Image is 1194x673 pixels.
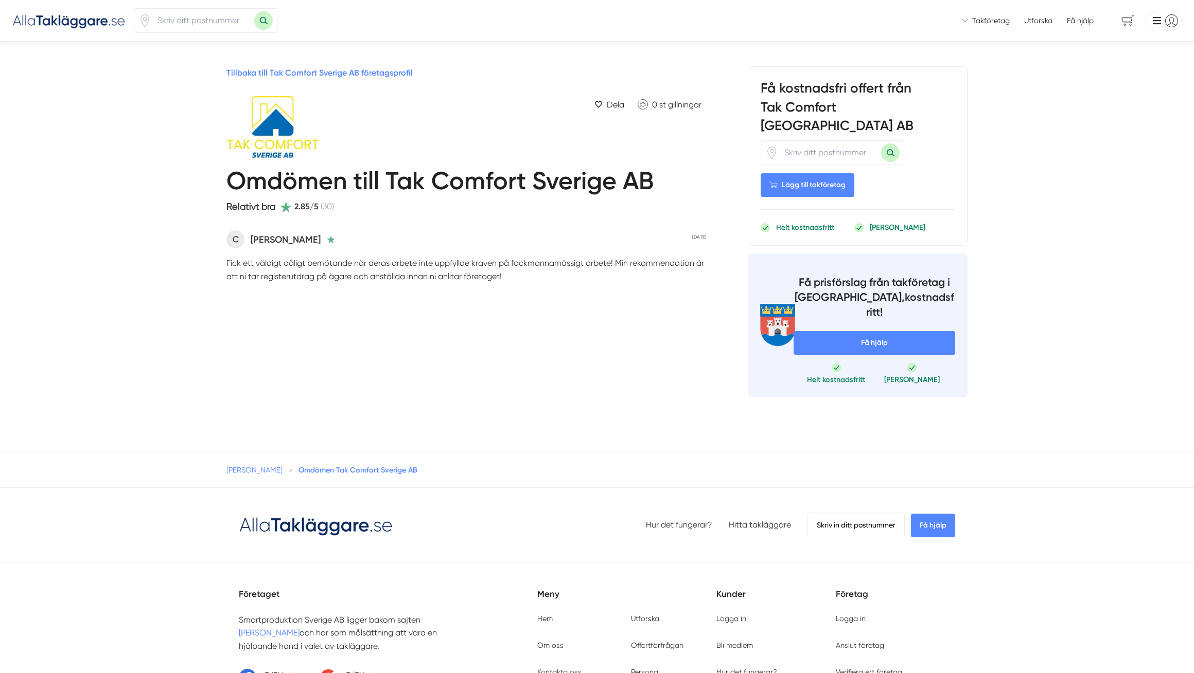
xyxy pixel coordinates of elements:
button: Sök med postnummer [254,11,273,30]
a: Dela [590,96,628,113]
span: Få hjälp [794,331,955,355]
a: Utforska [1024,15,1052,26]
span: Klicka för att använda din position. [765,147,778,159]
a: Hem [537,614,553,623]
h4: Få prisförslag från takföretag i [GEOGRAPHIC_DATA], kostnadsfritt! [794,275,955,323]
a: [PERSON_NAME] [239,628,300,638]
span: » [289,465,292,475]
nav: Breadcrumb [226,465,968,475]
h1: Omdömen till Tak Comfort Sverige AB [226,166,654,200]
span: Skriv in ditt postnummer [807,513,905,537]
h5: Meny [537,587,716,613]
span: Klicka för att använda din position. [138,14,151,27]
p: Smartproduktion Sverige AB ligger bakom sajten och har som målsättning att vara en hjälpande hand... [239,613,469,652]
p: [PERSON_NAME] [251,232,321,247]
img: Logotyp Alla Takläggare [239,513,393,537]
a: Tillbaka till Tak Comfort Sverige AB företagsprofil [226,68,413,78]
input: Skriv ditt postnummer [151,9,254,32]
p: [PERSON_NAME] [870,222,925,232]
a: Bli medlem [716,641,753,649]
img: Alla Takläggare [12,12,126,29]
p: Fick ett väldigt dåligt bemötande när deras arbete inte uppfyllde kraven på fackmannamässigt arbe... [226,257,707,283]
img: Logotyp Tak Comfort Sverige AB [226,96,340,158]
svg: Pin / Karta [138,14,151,27]
span: Få hjälp [911,514,955,537]
h5: Kunder [716,587,836,613]
span: st gillningar [659,100,701,110]
span: navigation-cart [1114,12,1142,30]
a: Logga in [836,614,866,623]
a: Omdömen Tak Comfort Sverige AB [298,465,417,475]
h5: Företaget [239,587,537,613]
p: Helt kostnadsfritt [807,374,865,385]
h5: Företag [836,587,955,613]
a: Anslut företag [836,641,884,649]
a: Offertförfrågan [631,641,683,649]
a: Hur det fungerar? [646,520,712,530]
p: Helt kostnadsfritt [776,222,834,232]
button: Sök med postnummer [881,143,900,162]
span: Få hjälp [1067,15,1094,26]
span: Dela [607,98,624,111]
h3: Få kostnadsfri offert från Tak Comfort [GEOGRAPHIC_DATA] AB [761,79,955,140]
span: (30) [321,200,334,213]
span: Takföretag [972,15,1010,26]
: Lägg till takföretag [761,173,854,197]
p: [DATE] [692,233,707,241]
span: 0 [652,100,657,110]
p: [PERSON_NAME] [884,374,940,385]
span: C [226,230,244,248]
span: 2.85/5 [294,200,319,213]
a: Hitta takläggare [729,520,791,530]
a: Logga in [716,614,746,623]
span: Relativt bra [226,201,275,212]
svg: Pin / Karta [765,147,778,159]
a: Klicka för att gilla Tak Comfort Sverige AB [633,96,707,113]
a: [PERSON_NAME] [226,466,283,474]
a: Om oss [537,641,564,649]
a: Utforska [631,614,659,623]
input: Skriv ditt postnummer [778,141,881,165]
